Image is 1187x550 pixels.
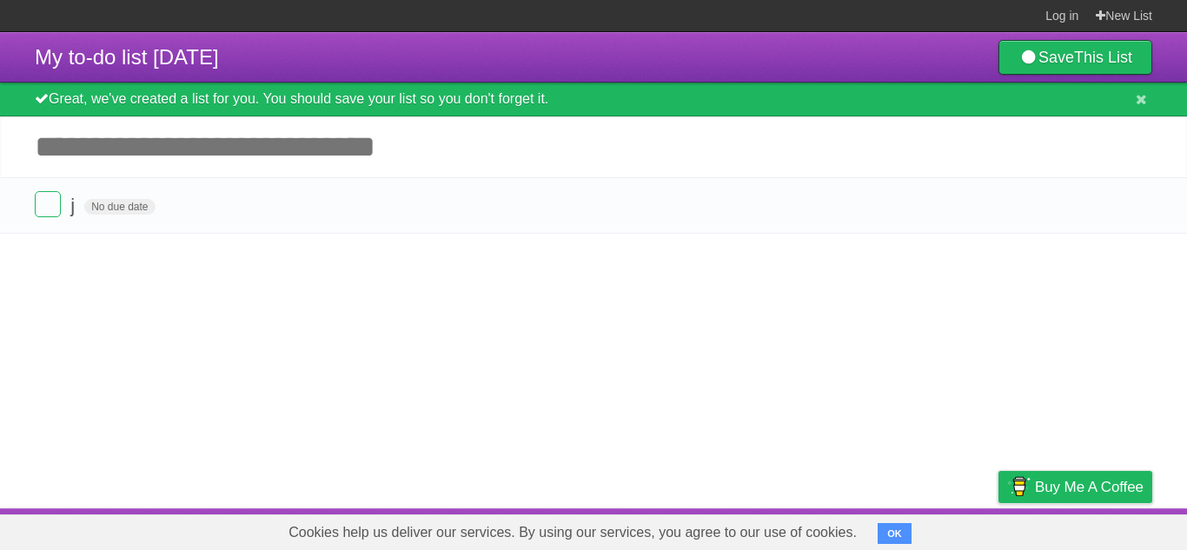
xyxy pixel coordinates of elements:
a: Developers [825,513,895,546]
span: Cookies help us deliver our services. By using our services, you agree to our use of cookies. [271,515,874,550]
a: Suggest a feature [1043,513,1152,546]
span: My to-do list [DATE] [35,45,219,69]
a: SaveThis List [998,40,1152,75]
span: j [70,195,79,216]
a: Buy me a coffee [998,471,1152,503]
span: Buy me a coffee [1035,472,1144,502]
label: Done [35,191,61,217]
b: This List [1074,49,1132,66]
button: OK [878,523,912,544]
span: No due date [84,199,155,215]
a: Terms [917,513,955,546]
img: Buy me a coffee [1007,472,1031,501]
a: Privacy [976,513,1021,546]
a: About [767,513,804,546]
